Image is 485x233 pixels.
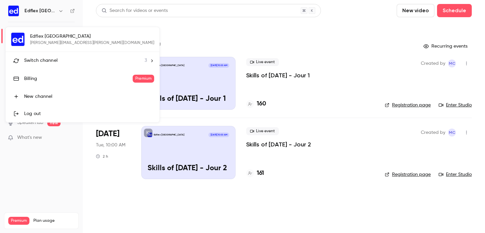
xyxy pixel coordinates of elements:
div: New channel [24,93,154,100]
span: 3 [145,57,147,64]
div: Billing [24,75,133,82]
div: Log out [24,110,154,117]
span: Switch channel [24,57,58,64]
span: Premium [133,75,154,83]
